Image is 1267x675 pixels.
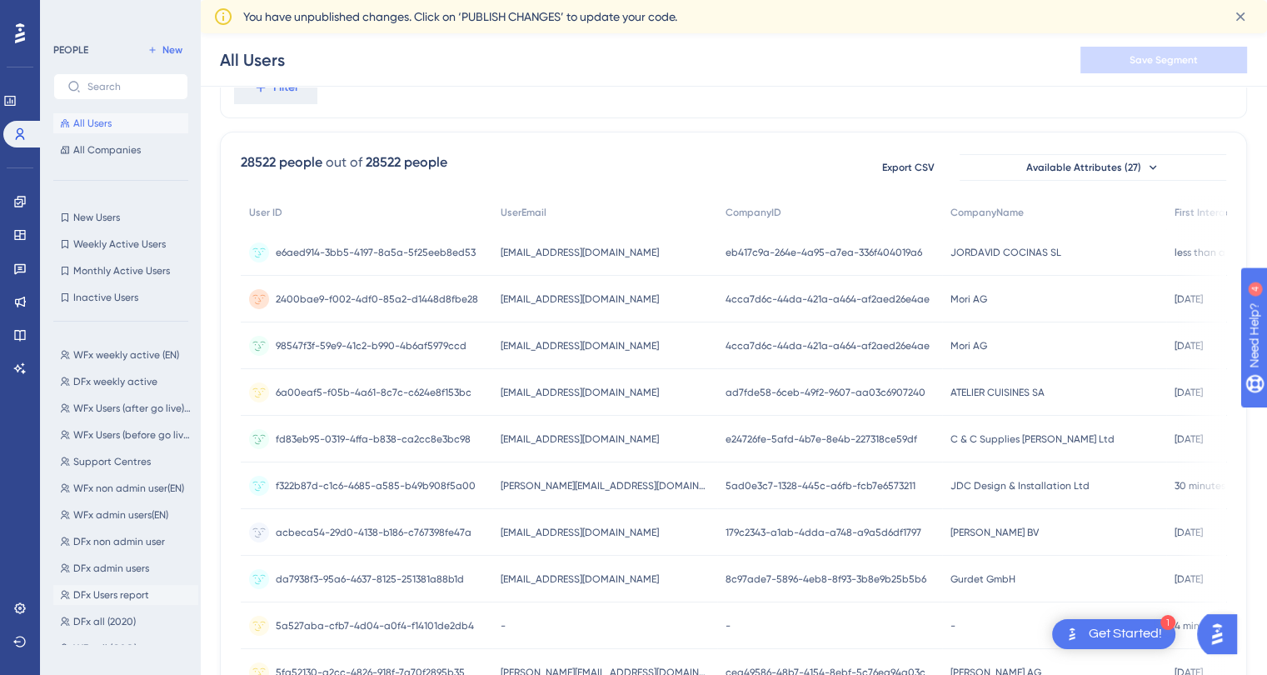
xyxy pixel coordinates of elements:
[1052,619,1175,649] div: Open Get Started! checklist, remaining modules: 1
[53,532,198,552] button: DFx non admin user
[73,482,184,495] span: WFx non admin user(EN)
[53,261,188,281] button: Monthly Active Users
[501,246,659,259] span: [EMAIL_ADDRESS][DOMAIN_NAME]
[1089,625,1162,643] div: Get Started!
[162,43,182,57] span: New
[726,479,915,492] span: 5ad0e3c7-1328-445c-a6fb-fcb7e6573211
[726,292,930,306] span: 4cca7d6c-44da-421a-a464-af2aed26e4ae
[53,113,188,133] button: All Users
[39,4,104,24] span: Need Help?
[882,161,935,174] span: Export CSV
[73,588,149,602] span: DFx Users report
[501,206,546,219] span: UserEmail
[276,339,466,352] span: 98547f3f-59e9-41c2-b990-4b6af5979ccd
[866,154,950,181] button: Export CSV
[950,339,987,352] span: Mori AG
[950,432,1115,446] span: C & C Supplies [PERSON_NAME] Ltd
[53,558,198,578] button: DFx admin users
[326,152,362,172] div: out of
[1160,615,1175,630] div: 1
[73,211,120,224] span: New Users
[73,348,179,362] span: WFx weekly active (EN)
[73,562,149,575] span: DFx admin users
[73,117,112,130] span: All Users
[501,526,659,539] span: [EMAIL_ADDRESS][DOMAIN_NAME]
[53,234,188,254] button: Weekly Active Users
[73,642,137,655] span: WFx all (CSO)
[726,246,922,259] span: eb417c9a-264e-4a95-a7ea-336f404019a6
[73,291,138,304] span: Inactive Users
[1062,624,1082,644] img: launcher-image-alternative-text
[73,428,192,442] span: WFx Users (before go live) EN
[1130,53,1198,67] span: Save Segment
[234,71,317,104] button: Filter
[87,81,174,92] input: Search
[501,572,659,586] span: [EMAIL_ADDRESS][DOMAIN_NAME]
[53,425,198,445] button: WFx Users (before go live) EN
[276,386,471,399] span: 6a00eaf5-f05b-4a61-8c7c-c624e8f153bc
[73,143,141,157] span: All Companies
[726,386,925,399] span: ad7fde58-6ceb-49f2-9607-aa03c6907240
[53,585,198,605] button: DFx Users report
[960,154,1226,181] button: Available Attributes (27)
[276,572,464,586] span: da7938f3-95a6-4637-8125-251381a88b1d
[1175,293,1203,305] time: [DATE]
[726,432,917,446] span: e24726fe-5afd-4b7e-8e4b-227318ce59df
[726,339,930,352] span: 4cca7d6c-44da-421a-a464-af2aed26e4ae
[276,432,471,446] span: fd83eb95-0319-4ffa-b838-ca2cc8e3bc98
[950,479,1090,492] span: JDC Design & Installation Ltd
[276,246,476,259] span: e6aed914-3bb5-4197-8a5a-5f25eeb8ed53
[276,292,478,306] span: 2400bae9-f002-4df0-85a2-d1448d8fbe28
[53,612,198,632] button: DFx all (2020)
[243,7,677,27] span: You have unpublished changes. Click on ‘PUBLISH CHANGES’ to update your code.
[276,619,474,632] span: 5a527aba-cfb7-4d04-a0f4-f14101de2db4
[53,638,198,658] button: WFx all (CSO)
[1175,573,1203,585] time: [DATE]
[501,292,659,306] span: [EMAIL_ADDRESS][DOMAIN_NAME]
[73,508,168,522] span: WFx admin users(EN)
[73,402,192,415] span: WFx Users (after go live) EN
[726,526,921,539] span: 179c2343-a1ab-4dda-a748-a9a5d6df1797
[501,479,709,492] span: [PERSON_NAME][EMAIL_ADDRESS][DOMAIN_NAME]
[249,206,282,219] span: User ID
[220,48,285,72] div: All Users
[73,535,165,548] span: DFx non admin user
[1175,206,1250,219] span: First Interaction
[116,8,121,22] div: 4
[53,207,188,227] button: New Users
[950,572,1015,586] span: Gurdet GmbH
[1175,340,1203,352] time: [DATE]
[273,77,299,97] span: Filter
[950,526,1039,539] span: [PERSON_NAME] BV
[726,206,781,219] span: CompanyID
[53,140,188,160] button: All Companies
[73,375,157,388] span: DFx weekly active
[53,478,198,498] button: WFx non admin user(EN)
[1175,433,1203,445] time: [DATE]
[950,292,987,306] span: Mori AG
[53,43,88,57] div: PEOPLE
[276,526,471,539] span: acbeca54-29d0-4138-b186-c767398fe47a
[501,432,659,446] span: [EMAIL_ADDRESS][DOMAIN_NAME]
[73,615,136,628] span: DFx all (2020)
[241,152,322,172] div: 28522 people
[1175,480,1247,492] time: 30 minutes ago
[53,452,198,472] button: Support Centres
[1080,47,1247,73] button: Save Segment
[1197,609,1247,659] iframe: UserGuiding AI Assistant Launcher
[276,479,476,492] span: f322b87d-c1c6-4685-a585-b49b908f5a00
[53,372,198,392] button: DFx weekly active
[53,287,188,307] button: Inactive Users
[501,339,659,352] span: [EMAIL_ADDRESS][DOMAIN_NAME]
[53,398,198,418] button: WFx Users (after go live) EN
[501,386,659,399] span: [EMAIL_ADDRESS][DOMAIN_NAME]
[950,619,955,632] span: -
[73,264,170,277] span: Monthly Active Users
[950,206,1024,219] span: CompanyName
[73,455,151,468] span: Support Centres
[726,572,926,586] span: 8c97ade7-5896-4eb8-8f93-3b8e9b25b5b6
[73,237,166,251] span: Weekly Active Users
[1175,387,1203,398] time: [DATE]
[366,152,447,172] div: 28522 people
